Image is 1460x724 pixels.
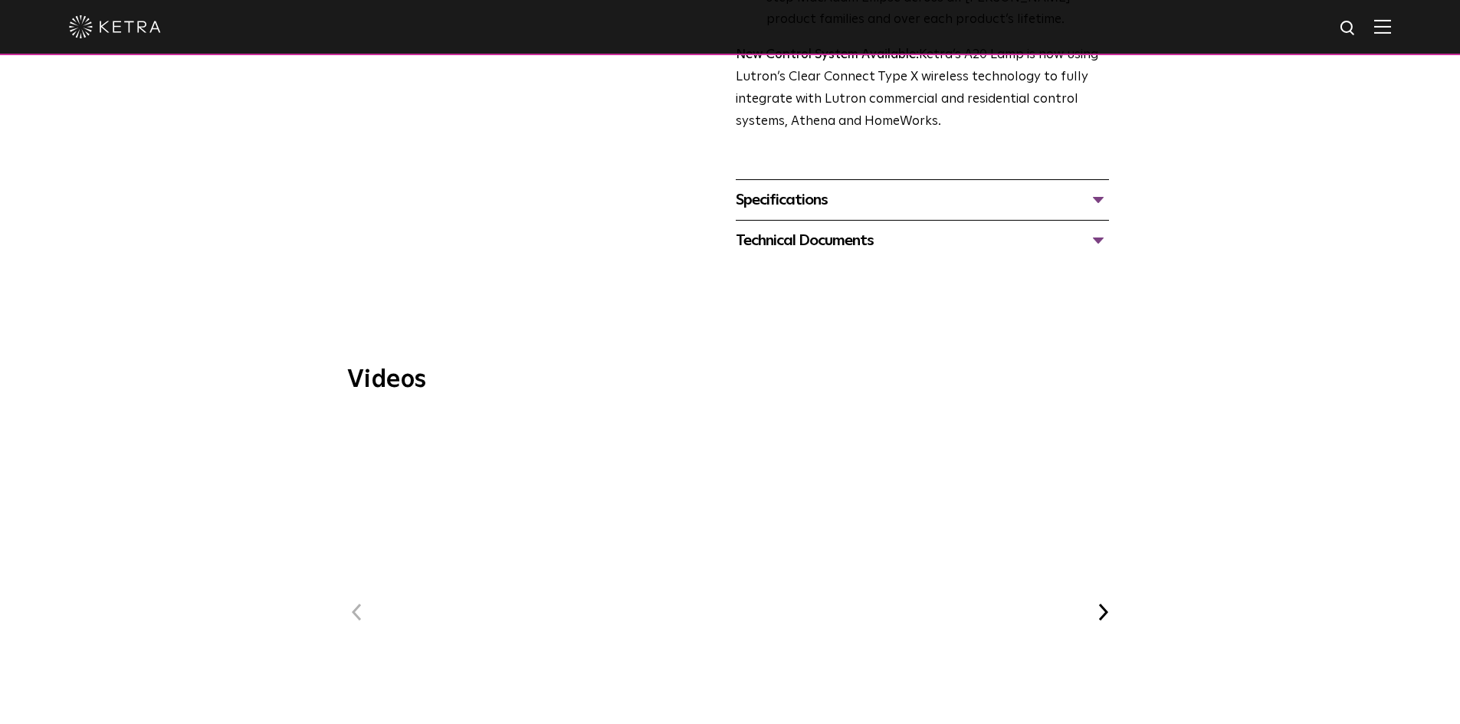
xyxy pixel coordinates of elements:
[736,44,1109,133] p: Ketra’s A20 Lamp is now using Lutron’s Clear Connect Type X wireless technology to fully integrat...
[1374,19,1391,34] img: Hamburger%20Nav.svg
[69,15,161,38] img: ketra-logo-2019-white
[736,188,1109,212] div: Specifications
[1094,602,1114,622] button: Next
[1339,19,1358,38] img: search icon
[736,228,1109,253] div: Technical Documents
[347,602,367,622] button: Previous
[347,368,1114,392] h3: Videos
